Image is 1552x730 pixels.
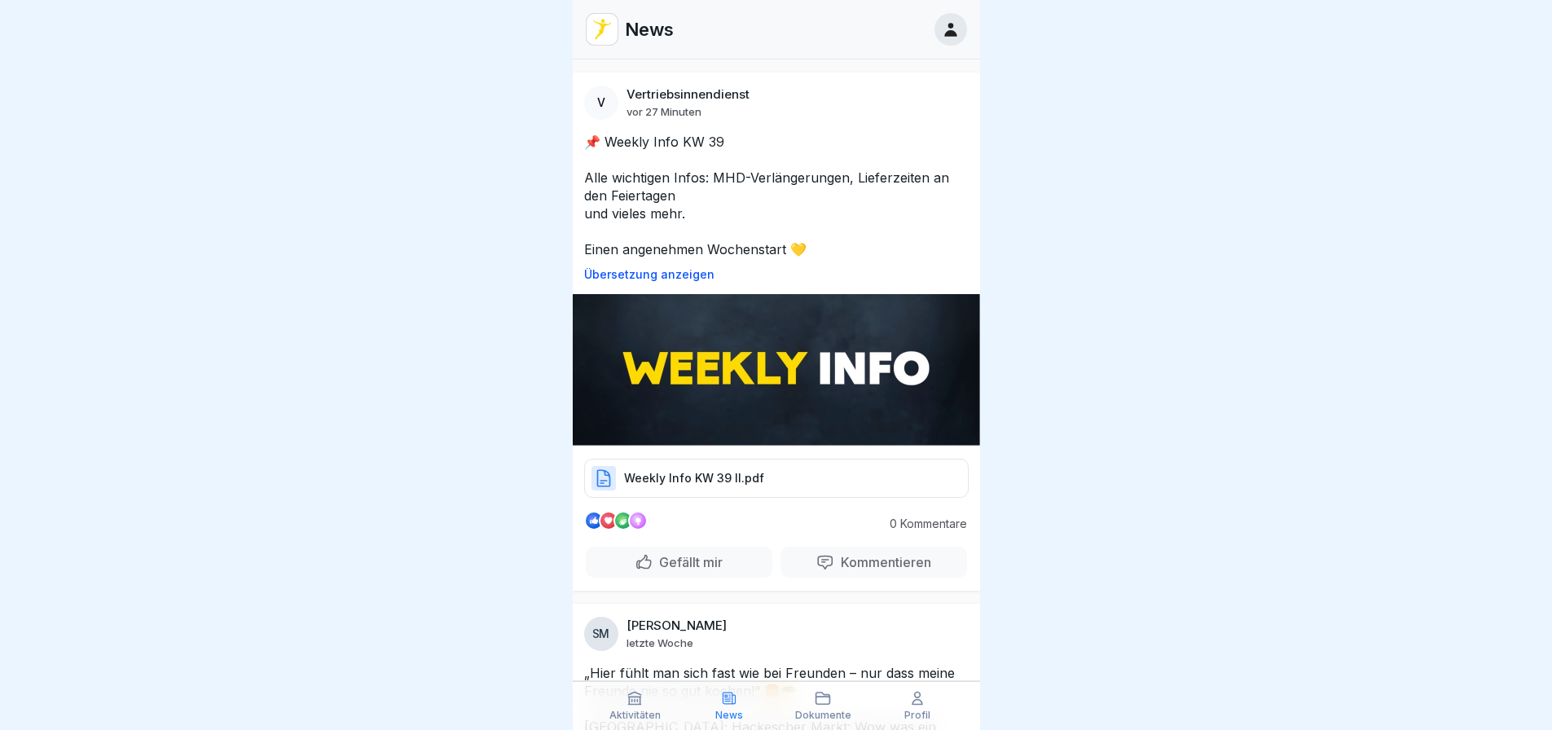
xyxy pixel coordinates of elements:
p: Aktivitäten [609,710,661,721]
p: Weekly Info KW 39 II.pdf [624,470,764,486]
p: Profil [904,710,930,721]
img: Post Image [573,294,980,446]
a: Weekly Info KW 39 II.pdf [584,477,969,494]
div: SM [584,617,618,651]
img: vd4jgc378hxa8p7qw0fvrl7x.png [587,14,618,45]
p: News [715,710,743,721]
p: 0 Kommentare [877,517,967,530]
p: Gefällt mir [653,554,723,570]
p: Übersetzung anzeigen [584,268,969,281]
p: Dokumente [795,710,851,721]
div: V [584,86,618,120]
p: 📌 Weekly Info KW 39 Alle wichtigen Infos: MHD-Verlängerungen, Lieferzeiten an den Feiertagen und ... [584,133,969,258]
p: vor 27 Minuten [627,105,701,118]
p: Vertriebsinnendienst [627,87,750,102]
p: News [625,19,674,40]
p: letzte Woche [627,636,693,649]
p: Kommentieren [834,554,931,570]
p: [PERSON_NAME] [627,618,727,633]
